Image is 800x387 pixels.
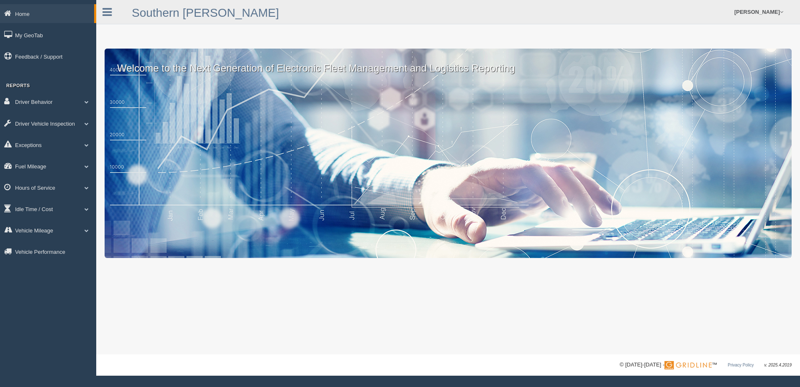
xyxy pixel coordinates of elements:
div: © [DATE]-[DATE] - ™ [620,361,792,369]
img: Gridline [664,361,712,369]
p: Welcome to the Next Generation of Electronic Fleet Management and Logistics Reporting [105,49,792,75]
a: Privacy Policy [728,363,754,367]
a: Southern [PERSON_NAME] [132,6,279,19]
span: v. 2025.4.2019 [764,363,792,367]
